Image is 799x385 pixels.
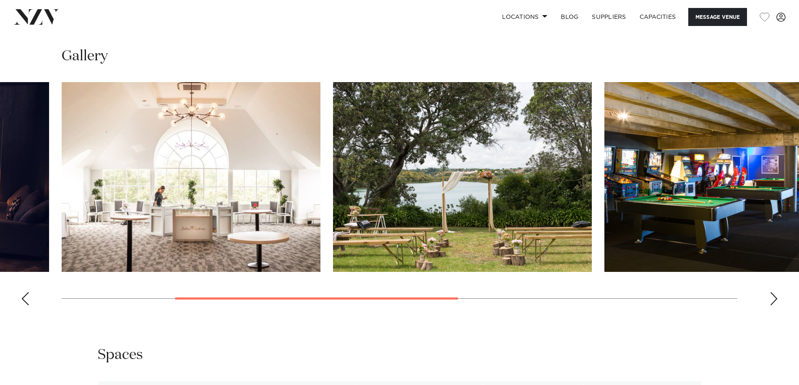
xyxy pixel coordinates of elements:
a: BLOG [554,8,585,26]
swiper-slide: 3 / 6 [333,82,592,272]
swiper-slide: 2 / 6 [62,82,320,272]
h2: Spaces [98,346,143,364]
a: SUPPLIERS [585,8,632,26]
h2: Gallery [62,47,108,66]
button: Message Venue [688,8,747,26]
a: Locations [495,8,554,26]
a: Capacities [633,8,683,26]
img: nzv-logo.png [13,9,59,24]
